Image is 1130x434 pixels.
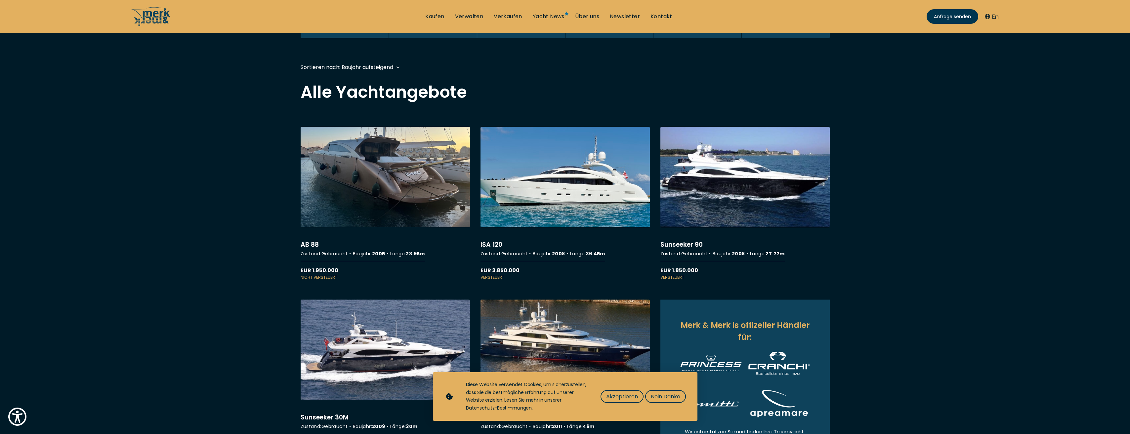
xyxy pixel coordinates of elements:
img: Princess Yachts [680,355,742,371]
a: More details aboutAB 88 [301,127,470,280]
a: Anfrage senden [927,9,978,24]
a: Newsletter [610,13,640,20]
a: Yacht News [533,13,565,20]
a: More details aboutSunseeker 90 [660,127,830,280]
h2: Alle Yachtangebote [301,84,830,100]
span: Nein Danke [651,392,680,401]
div: Sortieren nach: Baujahr aufsteigend [301,63,393,71]
a: Kontakt [650,13,672,20]
button: Nein Danke [645,390,686,403]
a: Datenschutz-Bestimmungen [466,405,532,411]
div: Diese Website verwendet Cookies, um sicherzustellen, dass Sie die bestmögliche Erfahrung auf unse... [466,381,587,412]
a: Verkaufen [494,13,522,20]
a: Über uns [575,13,599,20]
img: Cranchi [748,352,810,375]
img: Apreamare [748,388,810,419]
img: Comitti [680,399,742,408]
a: More details aboutISA 120 [481,127,650,280]
button: Show Accessibility Preferences [7,406,28,427]
span: Anfrage senden [934,13,971,20]
a: Kaufen [425,13,444,20]
h2: Merk & Merk is offizeller Händler für: [680,319,810,343]
button: En [985,12,999,21]
button: Akzeptieren [601,390,644,403]
span: Akzeptieren [606,392,638,401]
a: Verwalten [455,13,483,20]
